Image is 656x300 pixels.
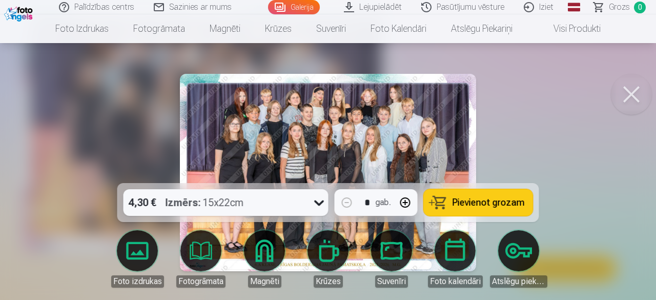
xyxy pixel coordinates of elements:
a: Fotogrāmata [121,14,197,43]
img: /fa1 [4,4,35,22]
button: Pievienot grozam [424,189,533,216]
a: Foto izdrukas [43,14,121,43]
a: Magnēti [197,14,253,43]
div: 15x22cm [166,189,244,216]
div: gab. [376,196,391,209]
a: Visi produkti [525,14,613,43]
span: Pievienot grozam [453,198,525,207]
a: Krūzes [253,14,304,43]
a: Foto kalendāri [358,14,439,43]
a: Suvenīri [304,14,358,43]
strong: Izmērs : [166,195,201,210]
span: 0 [634,2,646,13]
span: Grozs [609,1,630,13]
a: Atslēgu piekariņi [439,14,525,43]
div: 4,30 € [124,189,161,216]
